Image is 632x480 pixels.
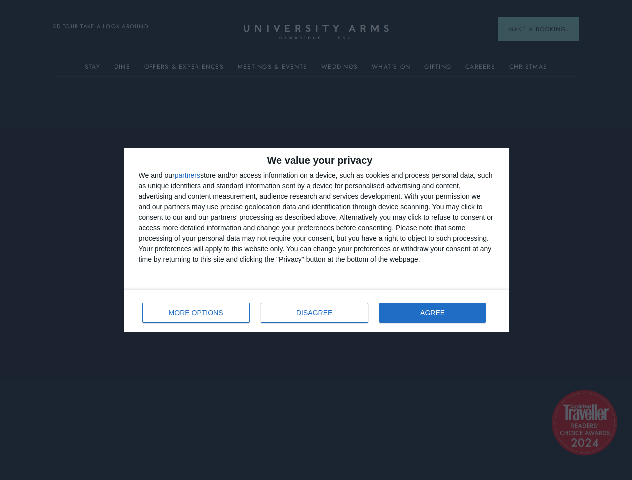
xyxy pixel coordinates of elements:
[175,172,200,179] button: partners
[379,303,486,323] button: AGREE
[169,309,223,316] span: MORE OPTIONS
[139,170,494,265] div: We and our store and/or access information on a device, such as cookies and process personal data...
[296,309,332,316] span: DISAGREE
[142,303,250,323] button: MORE OPTIONS
[139,155,494,165] h2: We value your privacy
[420,309,445,316] span: AGREE
[124,148,509,332] div: qc-cmp2-ui
[261,303,368,323] button: DISAGREE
